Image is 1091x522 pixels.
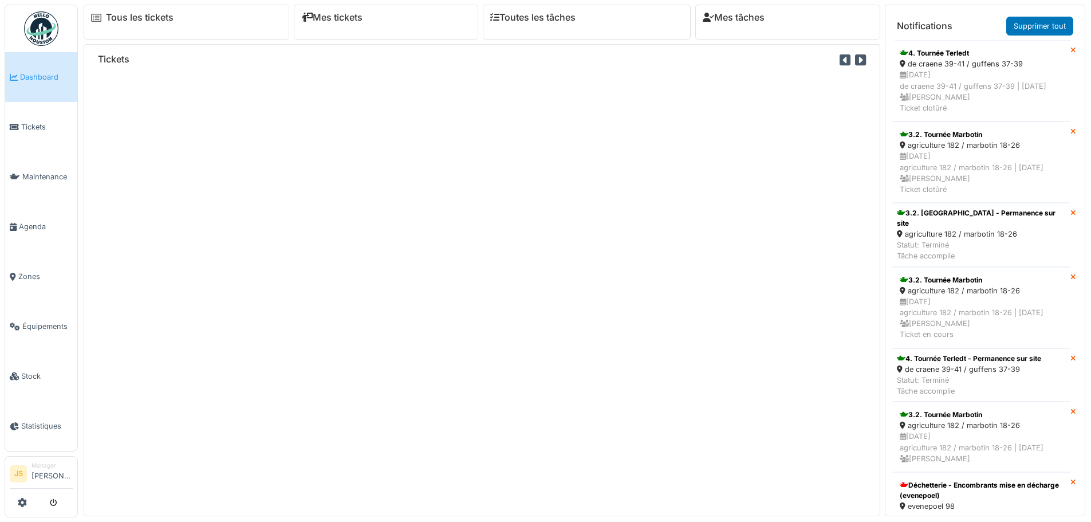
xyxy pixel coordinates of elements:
div: 3.2. Tournée Marbotin [900,275,1063,285]
div: agriculture 182 / marbotin 18-26 [897,229,1066,240]
a: Tous les tickets [106,12,174,23]
img: Badge_color-CXgf-gQk.svg [24,11,58,46]
span: Dashboard [20,72,73,83]
a: Toutes les tâches [490,12,576,23]
a: Supprimer tout [1006,17,1073,36]
a: 3.2. Tournée Marbotin agriculture 182 / marbotin 18-26 [DATE]agriculture 182 / marbotin 18-26 | [... [892,402,1070,472]
span: Tickets [21,121,73,132]
span: Statistiques [21,421,73,431]
a: 4. Tournée Terledt - Permanence sur site de craene 39-41 / guffens 37-39 Statut: TerminéTâche acc... [892,348,1070,402]
a: Maintenance [5,152,77,202]
span: Maintenance [22,171,73,182]
span: Stock [21,371,73,382]
a: Mes tâches [703,12,765,23]
a: 3.2. Tournée Marbotin agriculture 182 / marbotin 18-26 [DATE]agriculture 182 / marbotin 18-26 | [... [892,267,1070,348]
span: Équipements [22,321,73,332]
div: 3.2. [GEOGRAPHIC_DATA] - Permanence sur site [897,208,1066,229]
div: de craene 39-41 / guffens 37-39 [900,58,1063,69]
li: JS [10,465,27,482]
div: [DATE] agriculture 182 / marbotin 18-26 | [DATE] [PERSON_NAME] Ticket en cours [900,296,1063,340]
a: 3.2. Tournée Marbotin agriculture 182 / marbotin 18-26 [DATE]agriculture 182 / marbotin 18-26 | [... [892,121,1070,203]
a: Stock [5,351,77,401]
h6: Tickets [98,54,129,65]
div: evenepoel 98 [900,501,1063,512]
div: Statut: Terminé Tâche accomplie [897,240,1066,261]
a: 3.2. [GEOGRAPHIC_DATA] - Permanence sur site agriculture 182 / marbotin 18-26 Statut: TerminéTâch... [892,203,1070,267]
div: 3.2. Tournée Marbotin [900,410,1063,420]
span: Zones [18,271,73,282]
div: Statut: Terminé Tâche accomplie [897,375,1041,397]
a: Dashboard [5,52,77,102]
div: [DATE] agriculture 182 / marbotin 18-26 | [DATE] [PERSON_NAME] Ticket clotûré [900,151,1063,195]
div: 3.2. Tournée Marbotin [900,129,1063,140]
a: Mes tickets [301,12,363,23]
a: JS Manager[PERSON_NAME] [10,461,73,489]
div: agriculture 182 / marbotin 18-26 [900,285,1063,296]
a: 4. Tournée Terledt de craene 39-41 / guffens 37-39 [DATE]de craene 39-41 / guffens 37-39 | [DATE]... [892,40,1070,121]
div: 4. Tournée Terledt [900,48,1063,58]
a: Équipements [5,301,77,351]
div: de craene 39-41 / guffens 37-39 [897,364,1041,375]
a: Statistiques [5,401,77,451]
a: Agenda [5,202,77,252]
h6: Notifications [897,21,952,32]
a: Zones [5,252,77,301]
div: [DATE] de craene 39-41 / guffens 37-39 | [DATE] [PERSON_NAME] Ticket clotûré [900,69,1063,113]
a: Tickets [5,102,77,152]
div: agriculture 182 / marbotin 18-26 [900,420,1063,431]
div: Manager [31,461,73,470]
div: Déchetterie - Encombrants mise en décharge (evenepoel) [900,480,1063,501]
div: agriculture 182 / marbotin 18-26 [900,140,1063,151]
div: [DATE] agriculture 182 / marbotin 18-26 | [DATE] [PERSON_NAME] [900,431,1063,464]
span: Agenda [19,221,73,232]
div: 4. Tournée Terledt - Permanence sur site [897,354,1041,364]
li: [PERSON_NAME] [31,461,73,486]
